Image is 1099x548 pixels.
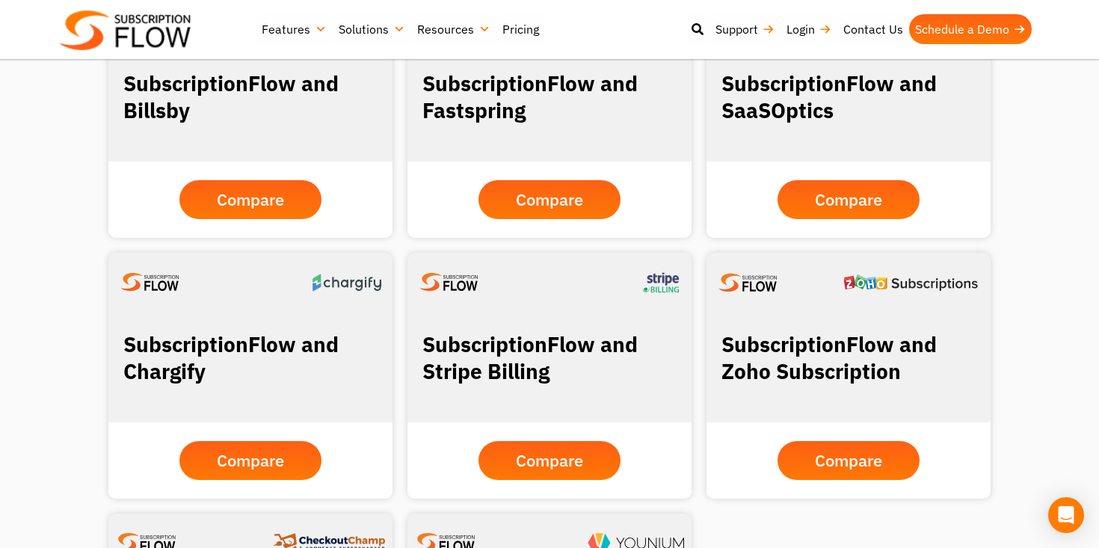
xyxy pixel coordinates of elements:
img: Subscriptionflow [60,10,191,50]
a: Compare [179,180,321,219]
span: Compare [516,191,583,208]
span: Compare [217,452,284,469]
h3: SubscriptionFlow and Zoho Subscription [721,331,976,385]
h3: SubscriptionFlow and Stripe Billing [422,331,677,385]
a: Contact Us [837,14,909,44]
h3: SubscriptionFlow and Chargify [123,331,378,385]
span: Compare [516,452,583,469]
img: Compare-chargfiy [116,271,385,294]
img: Compare-Zoho [714,271,983,294]
a: Compare [778,441,920,480]
a: Compare [478,180,621,219]
a: Compare [478,441,621,480]
a: Compare [778,180,920,219]
a: Pricing [496,14,545,44]
span: Compare [217,191,284,208]
h3: SubscriptionFlow and SaaSOptics [721,70,976,124]
a: Resources [411,14,496,44]
a: Features [256,14,333,44]
span: Compare [815,452,882,469]
img: Compare-Stripe-billing [415,271,684,294]
h3: SubscriptionFlow and Fastspring [422,70,677,124]
a: Support [709,14,781,44]
a: Compare [179,441,321,480]
span: Compare [815,191,882,208]
a: Login [781,14,837,44]
div: Open Intercom Messenger [1048,497,1084,533]
h3: SubscriptionFlow and Billsby [123,70,378,124]
a: Solutions [333,14,411,44]
a: Schedule a Demo [909,14,1032,44]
